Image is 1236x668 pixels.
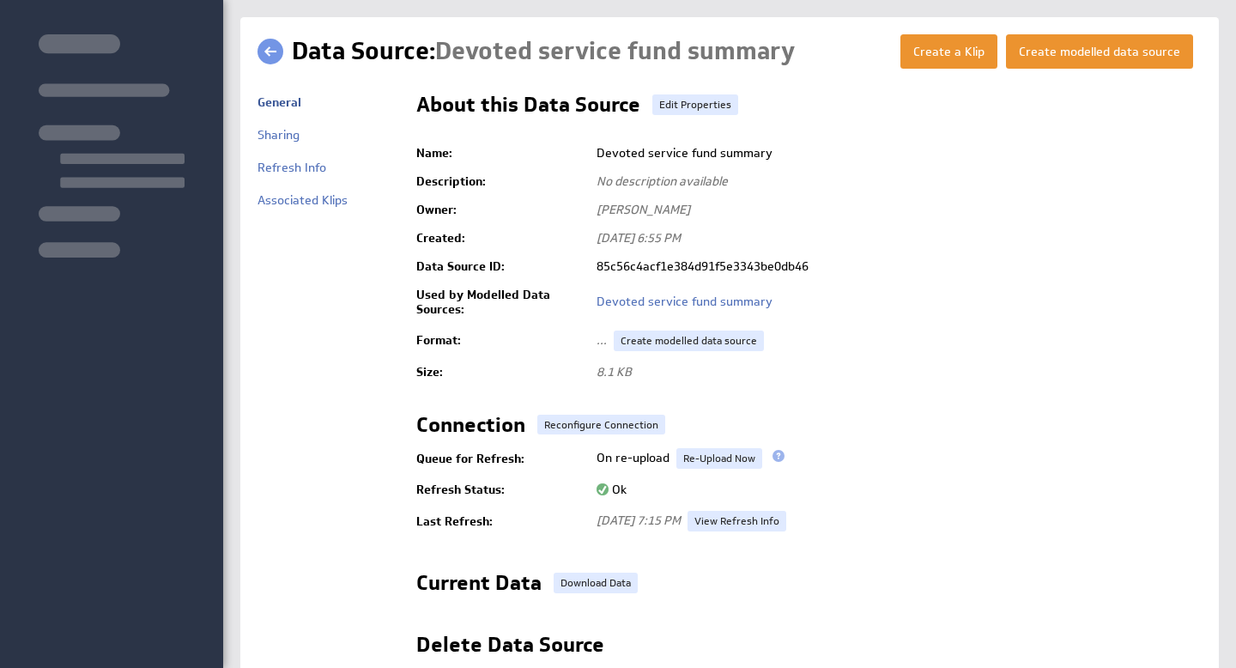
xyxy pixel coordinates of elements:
a: Create modelled data source [614,331,764,351]
a: Download Data [554,573,638,593]
a: General [257,94,301,110]
span: [PERSON_NAME] [597,202,690,217]
td: Created: [416,224,588,252]
button: Create modelled data source [1006,34,1193,69]
h2: Current Data [416,573,542,600]
span: On re-upload [597,450,669,465]
td: Description: [416,167,588,196]
td: Devoted service fund summary [588,139,1202,167]
h1: Data Source: [292,34,795,69]
td: 85c56c4acf1e384d91f5e3343be0db46 [588,252,1202,281]
span: No description available [597,173,728,189]
td: Refresh Status: [416,476,588,504]
td: Name: [416,139,588,167]
a: View Refresh Info [688,511,786,531]
h2: Delete Data Source [416,635,604,662]
h2: Connection [416,415,525,442]
img: skeleton-sidenav.svg [39,34,185,258]
button: Reconfigure Connection [537,415,665,434]
h2: About this Data Source [416,94,640,122]
td: Last Refresh: [416,504,588,538]
td: Queue for Refresh: [416,441,588,476]
td: Data Source ID: [416,252,588,281]
span: [DATE] 6:55 PM [597,230,681,246]
a: Edit Properties [652,94,738,115]
a: Devoted service fund summary [597,294,772,309]
a: Re-Upload Now [676,448,762,469]
span: Ok [597,482,627,497]
td: Format: [416,324,588,358]
span: ... [597,332,607,348]
span: 8.1 KB [597,364,632,380]
a: Sharing [257,127,300,143]
span: [DATE] 7:15 PM [597,513,681,528]
span: Devoted service fund summary [435,35,795,67]
button: Create a Klip [900,34,997,69]
a: Associated Klips [257,192,348,208]
a: Refresh Info [257,160,326,175]
td: Used by Modelled Data Sources: [416,281,588,324]
td: Size: [416,358,588,386]
td: Owner: [416,196,588,224]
